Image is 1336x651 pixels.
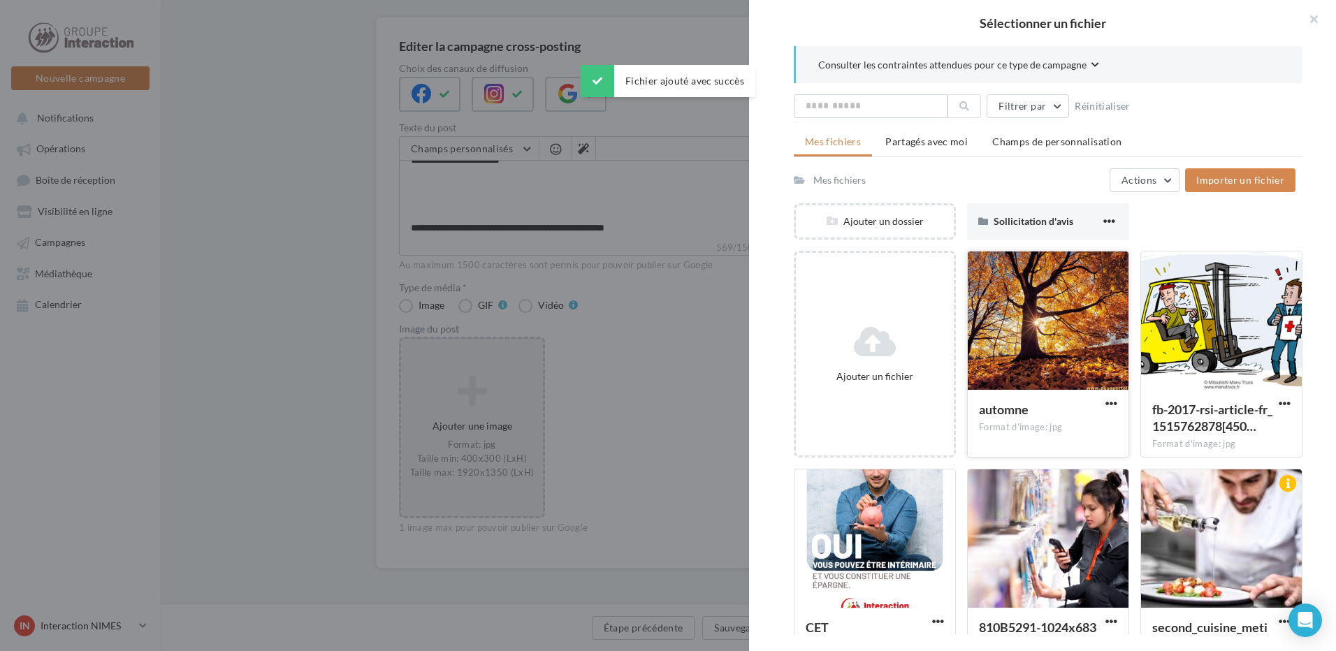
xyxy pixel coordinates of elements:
div: Ajouter un dossier [796,214,954,228]
span: Actions [1121,174,1156,186]
span: 810B5291-1024x683 [979,620,1096,635]
span: fb-2017-rsi-article-fr_1515762878[450x450] [1152,402,1272,434]
span: Champs de personnalisation [992,136,1121,147]
button: Actions [1110,168,1179,192]
div: Ajouter un fichier [801,370,948,383]
div: Mes fichiers [813,173,866,187]
button: Consulter les contraintes attendues pour ce type de campagne [818,57,1099,75]
div: Format d'image: jpg [979,421,1117,434]
div: Open Intercom Messenger [1288,604,1322,637]
div: Format d'image: jpg [1152,438,1291,451]
h2: Sélectionner un fichier [771,17,1314,29]
span: Importer un fichier [1196,174,1284,186]
span: Consulter les contraintes attendues pour ce type de campagne [818,58,1087,72]
span: automne [979,402,1029,417]
span: Partagés avec moi [885,136,968,147]
span: Mes fichiers [805,136,861,147]
span: CET [806,620,829,635]
button: Réinitialiser [1069,98,1136,115]
div: Fichier ajouté avec succès [581,65,755,97]
button: Importer un fichier [1185,168,1295,192]
span: Sollicitation d'avis [994,215,1073,227]
button: Filtrer par [987,94,1069,118]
